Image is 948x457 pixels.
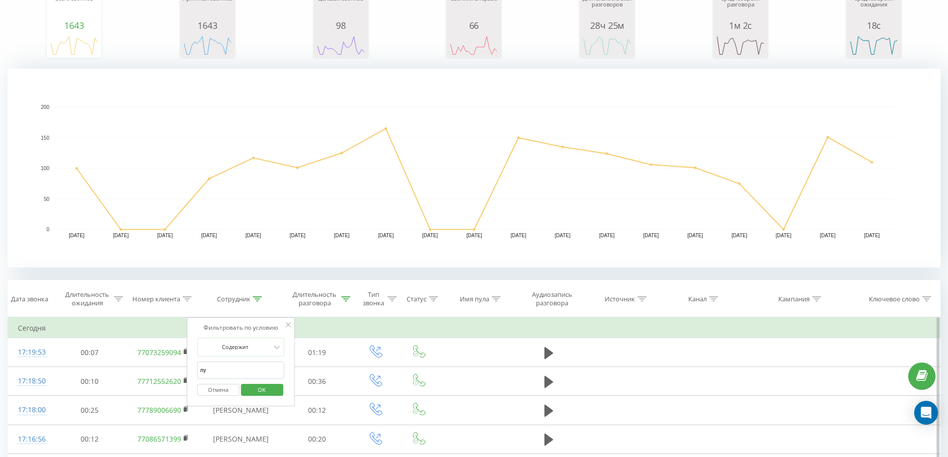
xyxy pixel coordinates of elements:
[334,233,350,238] text: [DATE]
[157,233,173,238] text: [DATE]
[864,233,880,238] text: [DATE]
[687,233,703,238] text: [DATE]
[137,405,181,415] a: 77789006690
[132,295,180,303] div: Номер клиента
[776,233,792,238] text: [DATE]
[511,233,527,238] text: [DATE]
[643,233,659,238] text: [DATE]
[466,233,482,238] text: [DATE]
[54,367,126,396] td: 00:10
[241,384,283,396] button: OK
[137,376,181,386] a: 77712552620
[716,30,765,60] svg: A chart.
[63,290,112,307] div: Длительность ожидания
[248,382,276,397] span: OK
[582,20,632,30] div: 28ч 25м
[46,227,49,232] text: 0
[8,318,941,338] td: Сегодня
[44,196,50,202] text: 50
[41,166,49,171] text: 100
[605,295,635,303] div: Источник
[281,425,353,454] td: 00:20
[362,290,385,307] div: Тип звонка
[11,295,48,303] div: Дата звонка
[281,338,353,367] td: 01:19
[849,20,899,30] div: 18с
[555,233,571,238] text: [DATE]
[778,295,810,303] div: Кампания
[378,233,394,238] text: [DATE]
[197,362,285,379] input: Введите значение
[49,30,99,60] svg: A chart.
[54,338,126,367] td: 00:07
[18,343,44,362] div: 17:19:53
[460,295,489,303] div: Имя пула
[201,396,281,425] td: [PERSON_NAME]
[197,384,239,396] button: Отмена
[281,367,353,396] td: 00:36
[202,233,217,238] text: [DATE]
[7,69,941,268] svg: A chart.
[732,233,747,238] text: [DATE]
[41,135,49,141] text: 150
[869,295,920,303] div: Ключевое слово
[316,20,366,30] div: 98
[290,290,339,307] div: Длительность разговора
[54,425,126,454] td: 00:12
[183,30,232,60] svg: A chart.
[245,233,261,238] text: [DATE]
[449,20,499,30] div: 66
[582,30,632,60] svg: A chart.
[18,371,44,391] div: 17:18:50
[18,400,44,420] div: 17:18:00
[281,396,353,425] td: 00:12
[316,30,366,60] svg: A chart.
[54,396,126,425] td: 00:25
[599,233,615,238] text: [DATE]
[41,104,49,110] text: 200
[820,233,836,238] text: [DATE]
[49,20,99,30] div: 1643
[523,290,581,307] div: Аудиозапись разговора
[18,430,44,449] div: 17:16:56
[113,233,129,238] text: [DATE]
[137,434,181,444] a: 77086571399
[137,348,181,357] a: 77073259094
[914,401,938,425] div: Open Intercom Messenger
[183,20,232,30] div: 1643
[449,30,499,60] svg: A chart.
[201,425,281,454] td: [PERSON_NAME]
[849,30,899,60] svg: A chart.
[422,233,438,238] text: [DATE]
[217,295,250,303] div: Сотрудник
[69,233,85,238] text: [DATE]
[197,323,285,333] div: Фильтровать по условию
[290,233,306,238] text: [DATE]
[716,20,765,30] div: 1м 2с
[407,295,426,303] div: Статус
[688,295,707,303] div: Канал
